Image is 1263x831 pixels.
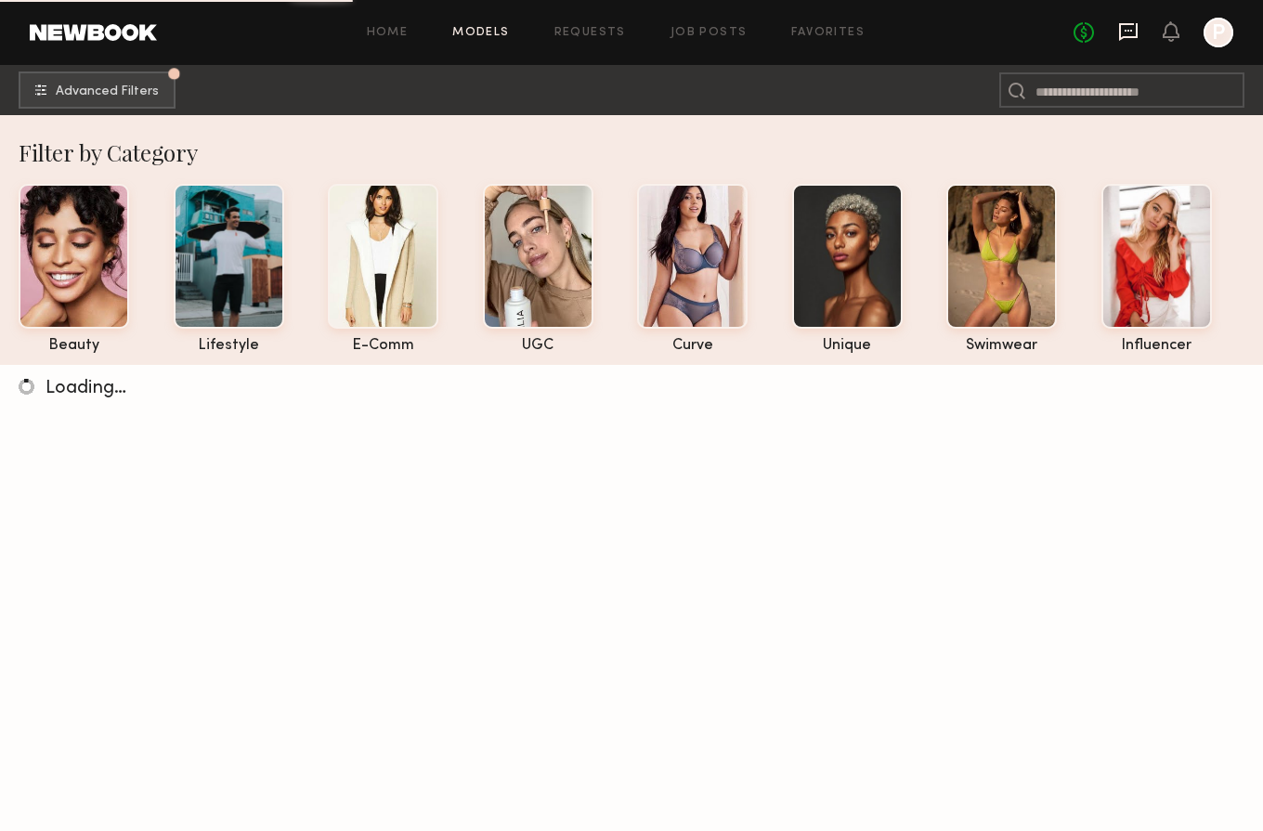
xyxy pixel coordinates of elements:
[328,338,438,354] div: e-comm
[19,338,129,354] div: beauty
[174,338,284,354] div: lifestyle
[1101,338,1212,354] div: influencer
[483,338,593,354] div: UGC
[791,27,865,39] a: Favorites
[671,27,748,39] a: Job Posts
[452,27,509,39] a: Models
[792,338,903,354] div: unique
[554,27,626,39] a: Requests
[46,380,126,397] span: Loading…
[1204,18,1233,47] a: P
[637,338,748,354] div: curve
[19,71,176,109] button: Advanced Filters
[19,137,1263,167] div: Filter by Category
[56,85,159,98] span: Advanced Filters
[367,27,409,39] a: Home
[946,338,1057,354] div: swimwear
